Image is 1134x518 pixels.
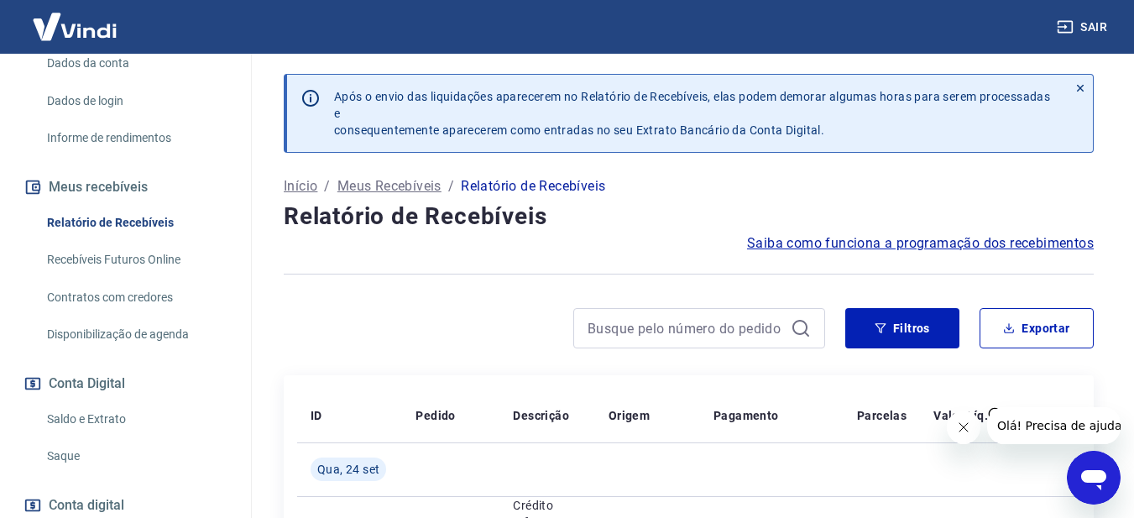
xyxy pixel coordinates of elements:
[609,407,650,424] p: Origem
[20,169,231,206] button: Meus recebíveis
[40,84,231,118] a: Dados de login
[49,494,124,517] span: Conta digital
[933,407,988,424] p: Valor Líq.
[857,407,907,424] p: Parcelas
[324,176,330,196] p: /
[10,12,141,25] span: Olá! Precisa de ajuda?
[1067,451,1121,505] iframe: Botão para abrir a janela de mensagens
[40,280,231,315] a: Contratos com credores
[980,308,1094,348] button: Exportar
[713,407,779,424] p: Pagamento
[40,402,231,437] a: Saldo e Extrato
[588,316,784,341] input: Busque pelo número do pedido
[40,121,231,155] a: Informe de rendimentos
[40,206,231,240] a: Relatório de Recebíveis
[448,176,454,196] p: /
[317,461,379,478] span: Qua, 24 set
[747,233,1094,254] a: Saiba como funciona a programação dos recebimentos
[947,411,980,444] iframe: Fechar mensagem
[987,407,1121,444] iframe: Mensagem da empresa
[334,88,1054,139] p: Após o envio das liquidações aparecerem no Relatório de Recebíveis, elas podem demorar algumas ho...
[284,200,1094,233] h4: Relatório de Recebíveis
[40,46,231,81] a: Dados da conta
[513,407,569,424] p: Descrição
[20,1,129,52] img: Vindi
[40,317,231,352] a: Disponibilização de agenda
[415,407,455,424] p: Pedido
[40,439,231,474] a: Saque
[284,176,317,196] a: Início
[845,308,959,348] button: Filtros
[337,176,442,196] a: Meus Recebíveis
[461,176,605,196] p: Relatório de Recebíveis
[1053,12,1114,43] button: Sair
[40,243,231,277] a: Recebíveis Futuros Online
[311,407,322,424] p: ID
[20,365,231,402] button: Conta Digital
